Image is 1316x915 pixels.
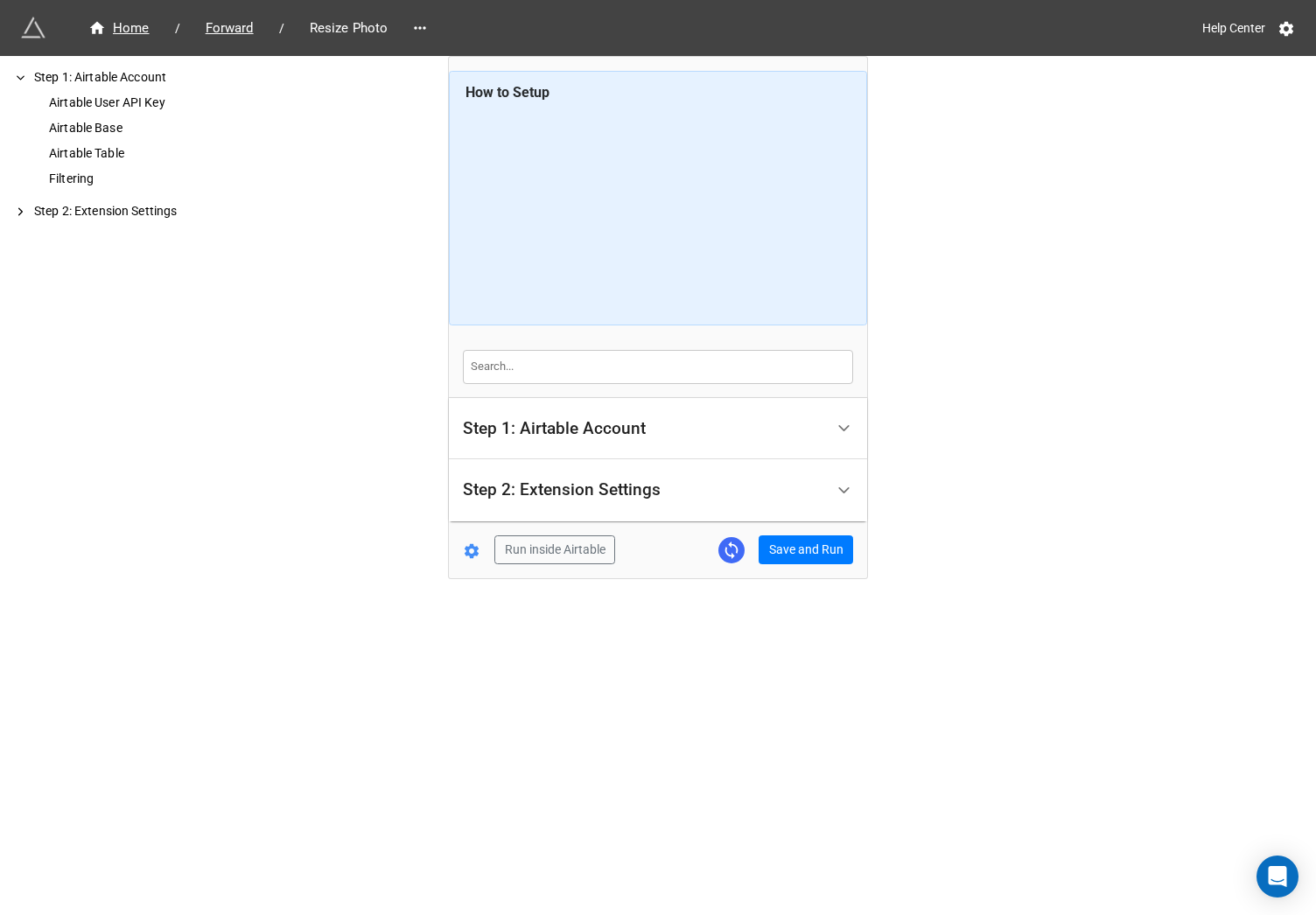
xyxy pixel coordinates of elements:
button: Run inside Airtable [494,535,615,565]
div: Step 2: Extension Settings [463,481,661,499]
div: Airtable User API Key [45,94,280,112]
div: Filtering [45,170,280,188]
div: Open Intercom Messenger [1256,856,1298,898]
a: Home [70,17,168,38]
a: Sync Base Structure [718,537,745,563]
div: Step 2: Extension Settings [449,459,867,521]
iframe: How to Resize Images on Airtable in Bulk! [465,109,851,311]
b: How to Setup [465,84,549,101]
div: Airtable Base [45,119,280,137]
a: Forward [187,17,272,38]
input: Search... [463,350,853,383]
span: Forward [195,18,264,38]
div: Step 1: Airtable Account [31,68,280,87]
button: Save and Run [759,535,853,565]
div: Step 2: Extension Settings [31,202,280,220]
a: Help Center [1190,12,1277,44]
li: / [279,19,284,38]
div: Home [88,18,150,38]
nav: breadcrumb [70,17,406,38]
div: Step 1: Airtable Account [463,420,646,437]
img: miniextensions-icon.73ae0678.png [21,16,45,40]
li: / [175,19,180,38]
div: Step 1: Airtable Account [449,398,867,460]
div: Airtable Table [45,144,280,163]
span: Resize Photo [299,18,399,38]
